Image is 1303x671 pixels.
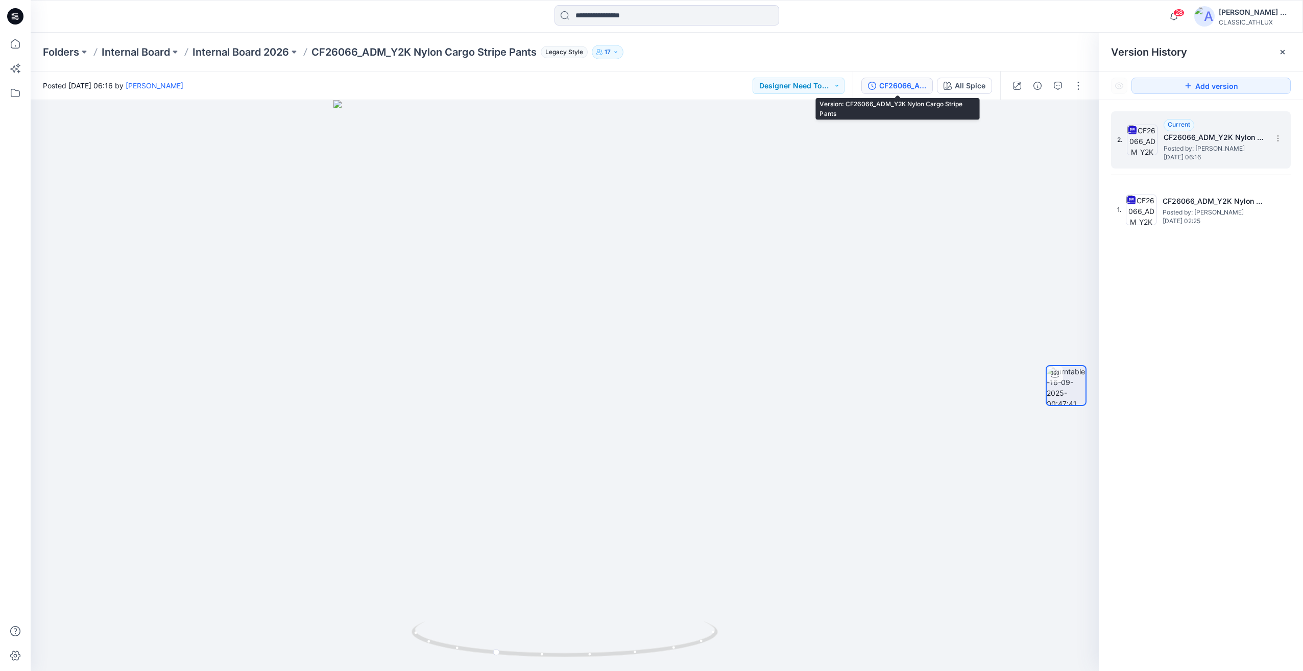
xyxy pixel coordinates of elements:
span: Posted by: Chantal Athlux [1163,207,1265,218]
img: CF26066_ADM_Y2K Nylon Cargo Stripe Pants [1127,125,1157,155]
button: Close [1278,48,1287,56]
span: 2. [1117,135,1123,145]
button: Legacy Style [537,45,588,59]
button: Show Hidden Versions [1111,78,1127,94]
button: Details [1029,78,1046,94]
button: All Spice [937,78,992,94]
p: 17 [605,46,611,58]
div: CLASSIC_ATHLUX [1219,18,1290,26]
span: Legacy Style [541,46,588,58]
button: CF26066_ADM_Y2K Nylon Cargo Stripe Pants [861,78,933,94]
img: CF26066_ADM_Y2K Nylon Cargo Stripe Pants [1126,195,1156,225]
a: Internal Board [102,45,170,59]
span: Posted by: Chantal Athlux [1164,143,1266,154]
a: [PERSON_NAME] [126,81,183,90]
button: 17 [592,45,623,59]
span: [DATE] 06:16 [1164,154,1266,161]
h5: CF26066_ADM_Y2K Nylon Cargo Stripe Pants [1164,131,1266,143]
span: Posted [DATE] 06:16 by [43,80,183,91]
span: Version History [1111,46,1187,58]
a: Folders [43,45,79,59]
span: Current [1168,121,1190,128]
span: 1. [1117,205,1122,214]
p: CF26066_ADM_Y2K Nylon Cargo Stripe Pants [311,45,537,59]
span: 28 [1173,9,1185,17]
div: [PERSON_NAME] Cfai [1219,6,1290,18]
button: Add version [1131,78,1291,94]
div: CF26066_ADM_Y2K Nylon Cargo Stripe Pants [879,80,926,91]
img: turntable-16-09-2025-00:47:41 [1047,366,1085,405]
h5: CF26066_ADM_Y2K Nylon Cargo Stripe Pants [1163,195,1265,207]
img: avatar [1194,6,1215,27]
span: [DATE] 02:25 [1163,218,1265,225]
a: Internal Board 2026 [192,45,289,59]
div: All Spice [955,80,985,91]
